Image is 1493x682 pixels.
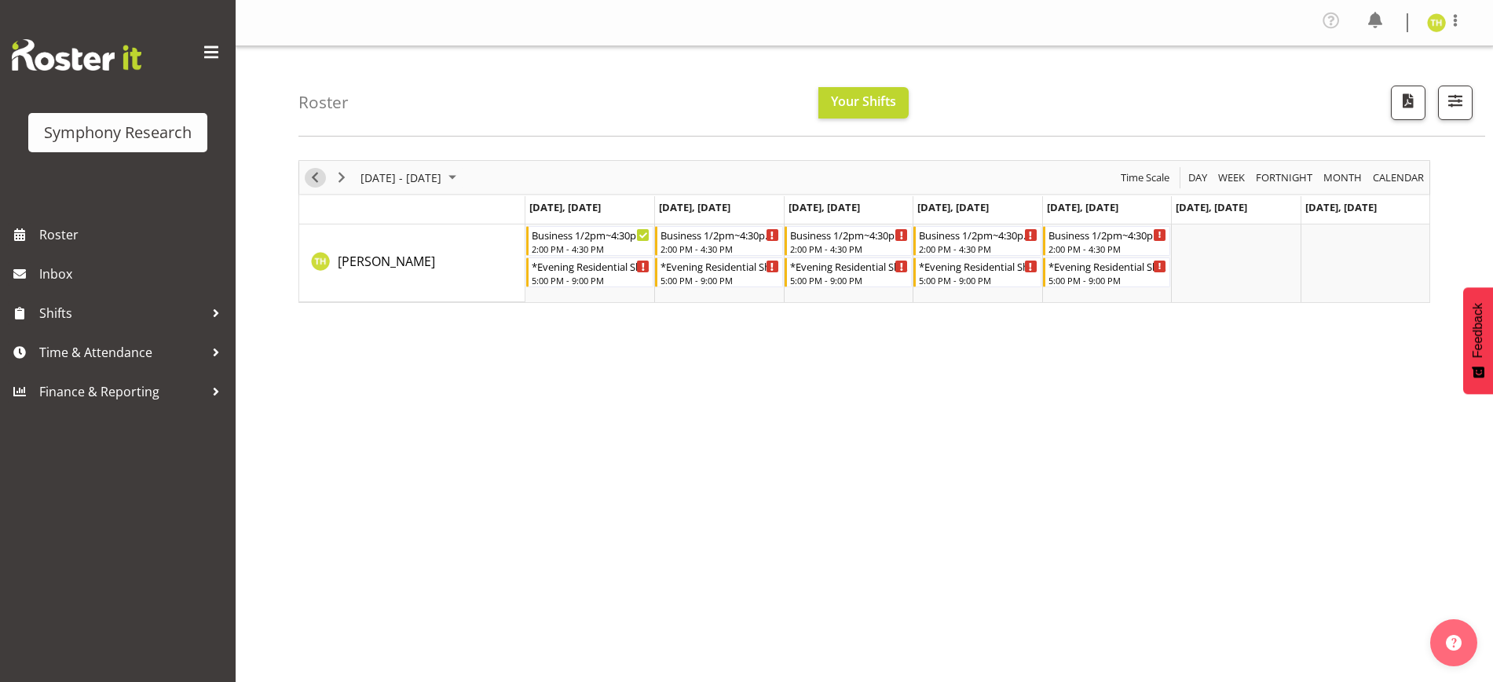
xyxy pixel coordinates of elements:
div: 5:00 PM - 9:00 PM [661,274,778,286]
div: 2:00 PM - 4:30 PM [919,243,1037,255]
div: Business 1/2pm~4:30pm World Polls [919,227,1037,243]
div: *Evening Residential Shift 5-9pm [1048,258,1166,274]
span: [DATE], [DATE] [1305,200,1377,214]
span: Time & Attendance [39,341,204,364]
span: Feedback [1471,303,1485,358]
table: Timeline Week of September 7, 2025 [525,224,1429,302]
span: Day [1187,168,1209,188]
span: [DATE] - [DATE] [359,168,443,188]
div: Previous [302,161,328,194]
button: Timeline Day [1186,168,1210,188]
img: Rosterit website logo [12,39,141,71]
button: Next [331,168,353,188]
button: Time Scale [1118,168,1173,188]
div: *Evening Residential Shift 5-9pm [790,258,908,274]
button: Timeline Week [1216,168,1248,188]
span: Week [1217,168,1246,188]
div: 5:00 PM - 9:00 PM [790,274,908,286]
div: 2:00 PM - 4:30 PM [532,243,650,255]
button: Your Shifts [818,87,909,119]
div: Tristan Healley"s event - Business 1/2pm~4:30pm World Polls Begin From Thursday, September 4, 202... [913,226,1041,256]
div: *Evening Residential Shift 5-9pm [661,258,778,274]
img: help-xxl-2.png [1446,635,1462,651]
span: [PERSON_NAME] [338,253,435,270]
span: Fortnight [1254,168,1314,188]
button: Month [1370,168,1427,188]
div: 2:00 PM - 4:30 PM [1048,243,1166,255]
span: calendar [1371,168,1425,188]
button: Download a PDF of the roster according to the set date range. [1391,86,1425,120]
span: [DATE], [DATE] [659,200,730,214]
span: Shifts [39,301,204,325]
h4: Roster [298,93,349,111]
span: Finance & Reporting [39,380,204,403]
span: Your Shifts [831,93,896,110]
div: 2:00 PM - 4:30 PM [790,243,908,255]
div: 5:00 PM - 9:00 PM [532,274,650,286]
div: Tristan Healley"s event - *Evening Residential Shift 5-9pm Begin From Thursday, September 4, 2025... [913,257,1041,287]
div: Timeline Week of September 7, 2025 [298,160,1430,303]
div: Symphony Research [44,121,192,144]
span: [DATE], [DATE] [789,200,860,214]
a: [PERSON_NAME] [338,252,435,271]
div: Tristan Healley"s event - *Evening Residential Shift 5-9pm Begin From Friday, September 5, 2025 a... [1043,257,1170,287]
div: Business 1/2pm~4:30pm World Polls [1048,227,1166,243]
div: 5:00 PM - 9:00 PM [1048,274,1166,286]
div: 2:00 PM - 4:30 PM [661,243,778,255]
button: September 01 - 07, 2025 [358,168,463,188]
button: Fortnight [1253,168,1316,188]
div: *Evening Residential Shift 5-9pm [532,258,650,274]
div: Tristan Healley"s event - Business 1/2pm~4:30pm World Polls Begin From Friday, September 5, 2025 ... [1043,226,1170,256]
span: [DATE], [DATE] [529,200,601,214]
div: Tristan Healley"s event - *Evening Residential Shift 5-9pm Begin From Wednesday, September 3, 202... [785,257,912,287]
div: Tristan Healley"s event - *Evening Residential Shift 5-9pm Begin From Monday, September 1, 2025 a... [526,257,653,287]
div: Next [328,161,355,194]
span: Inbox [39,262,228,286]
div: *Evening Residential Shift 5-9pm [919,258,1037,274]
div: Business 1/2pm~4:30pm World Polls [532,227,650,243]
div: Tristan Healley"s event - Business 1/2pm~4:30pm World Polls Begin From Monday, September 1, 2025 ... [526,226,653,256]
div: Tristan Healley"s event - Business 1/2pm~4:30pm World Polls Begin From Tuesday, September 2, 2025... [655,226,782,256]
div: Tristan Healley"s event - Business 1/2pm~4:30pm World Polls Begin From Wednesday, September 3, 20... [785,226,912,256]
span: Month [1322,168,1363,188]
td: Tristan Healley resource [299,224,525,302]
img: tristan-healley11868.jpg [1427,13,1446,32]
div: Business 1/2pm~4:30pm World Polls [790,227,908,243]
span: Roster [39,223,228,246]
span: Time Scale [1119,168,1171,188]
button: Timeline Month [1321,168,1365,188]
div: 5:00 PM - 9:00 PM [919,274,1037,286]
div: Business 1/2pm~4:30pm World Polls [661,227,778,243]
span: [DATE], [DATE] [1047,200,1118,214]
span: [DATE], [DATE] [1176,200,1247,214]
span: [DATE], [DATE] [917,200,989,214]
button: Filter Shifts [1438,86,1473,120]
button: Feedback - Show survey [1463,287,1493,394]
div: Tristan Healley"s event - *Evening Residential Shift 5-9pm Begin From Tuesday, September 2, 2025 ... [655,257,782,287]
button: Previous [305,168,326,188]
